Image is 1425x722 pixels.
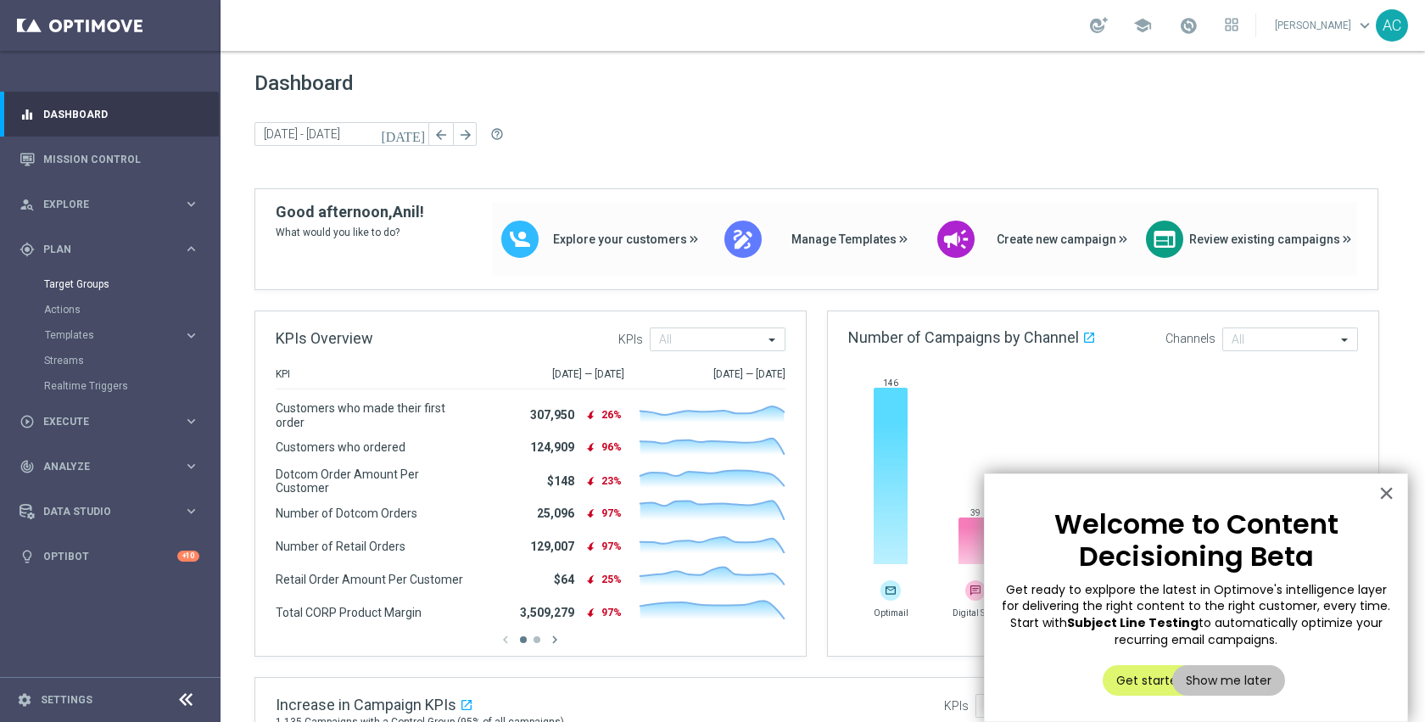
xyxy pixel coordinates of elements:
[43,534,177,579] a: Optibot
[183,413,199,429] i: keyboard_arrow_right
[45,330,166,340] span: Templates
[44,354,176,367] a: Streams
[20,137,199,182] div: Mission Control
[183,503,199,519] i: keyboard_arrow_right
[43,244,183,255] span: Plan
[20,534,199,579] div: Optibot
[20,107,35,122] i: equalizer
[177,551,199,562] div: +10
[1355,16,1374,35] span: keyboard_arrow_down
[20,414,183,429] div: Execute
[43,462,183,472] span: Analyze
[43,507,183,517] span: Data Studio
[183,327,199,344] i: keyboard_arrow_right
[1273,13,1376,38] a: [PERSON_NAME]
[20,549,35,564] i: lightbulb
[20,242,35,257] i: gps_fixed
[1172,665,1285,696] button: Show me later
[183,458,199,474] i: keyboard_arrow_right
[183,241,199,257] i: keyboard_arrow_right
[44,277,176,291] a: Target Groups
[45,330,183,340] div: Templates
[20,459,183,474] div: Analyze
[17,692,32,708] i: settings
[1378,479,1394,507] button: Close
[43,92,199,137] a: Dashboard
[43,137,199,182] a: Mission Control
[20,242,183,257] div: Plan
[1376,9,1408,42] div: AC
[1115,614,1386,648] span: to automatically optimize your recurring email campaigns.
[44,322,219,348] div: Templates
[1133,16,1152,35] span: school
[44,348,219,373] div: Streams
[183,196,199,212] i: keyboard_arrow_right
[1103,665,1199,696] button: Get started
[44,373,219,399] div: Realtime Triggers
[1067,614,1199,631] strong: Subject Line Testing
[20,92,199,137] div: Dashboard
[1002,581,1394,631] span: Get ready to explpore the latest in Optimove's intelligence layer for delivering the right conten...
[20,197,183,212] div: Explore
[20,504,183,519] div: Data Studio
[44,379,176,393] a: Realtime Triggers
[20,197,35,212] i: person_search
[41,695,92,705] a: Settings
[44,271,219,297] div: Target Groups
[20,414,35,429] i: play_circle_outline
[1002,508,1390,574] p: Welcome to Content Decisioning Beta
[44,297,219,322] div: Actions
[44,303,176,316] a: Actions
[43,199,183,210] span: Explore
[43,417,183,427] span: Execute
[20,459,35,474] i: track_changes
